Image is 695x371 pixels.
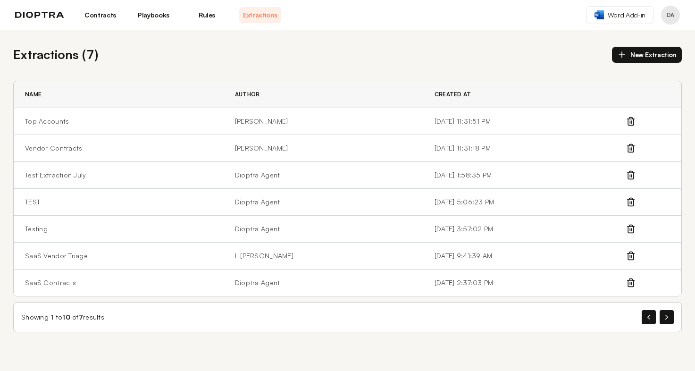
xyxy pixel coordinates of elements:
td: [PERSON_NAME] [224,108,423,135]
span: 10 [62,313,70,321]
th: Author [224,81,423,108]
td: [DATE] 5:06:23 PM [423,189,626,216]
td: Dioptra Agent [224,270,423,296]
td: L [PERSON_NAME] [224,243,423,270]
button: Previous [642,310,656,324]
td: Test Extraction July [14,162,224,189]
img: logo [15,12,64,18]
td: [DATE] 1:58:35 PM [423,162,626,189]
button: Next [660,310,674,324]
td: TEST [14,189,224,216]
td: Vendor Contracts [14,135,224,162]
th: Created At [423,81,626,108]
th: Name [14,81,224,108]
a: Rules [186,7,228,23]
td: Dioptra Agent [224,162,423,189]
a: Extractions [239,7,281,23]
td: Testing [14,216,224,243]
img: word [595,10,604,19]
span: 7 [79,313,83,321]
span: Word Add-in [608,10,645,20]
span: 1 [50,313,53,321]
td: SaaS Vendor Triage [14,243,224,270]
button: Profile menu [661,6,680,25]
td: [DATE] 9:41:39 AM [423,243,626,270]
h2: Extractions ( 7 ) [13,45,98,64]
td: [PERSON_NAME] [224,135,423,162]
td: Dioptra Agent [224,216,423,243]
td: [DATE] 2:37:03 PM [423,270,626,296]
div: Showing to of results [21,312,104,322]
td: SaaS Contracts [14,270,224,296]
td: [DATE] 11:31:18 PM [423,135,626,162]
a: Contracts [79,7,121,23]
button: New Extraction [612,47,682,63]
a: Playbooks [133,7,175,23]
td: Top Accounts [14,108,224,135]
td: [DATE] 3:57:02 PM [423,216,626,243]
a: Word Add-in [586,6,653,24]
td: Dioptra Agent [224,189,423,216]
td: [DATE] 11:31:51 PM [423,108,626,135]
